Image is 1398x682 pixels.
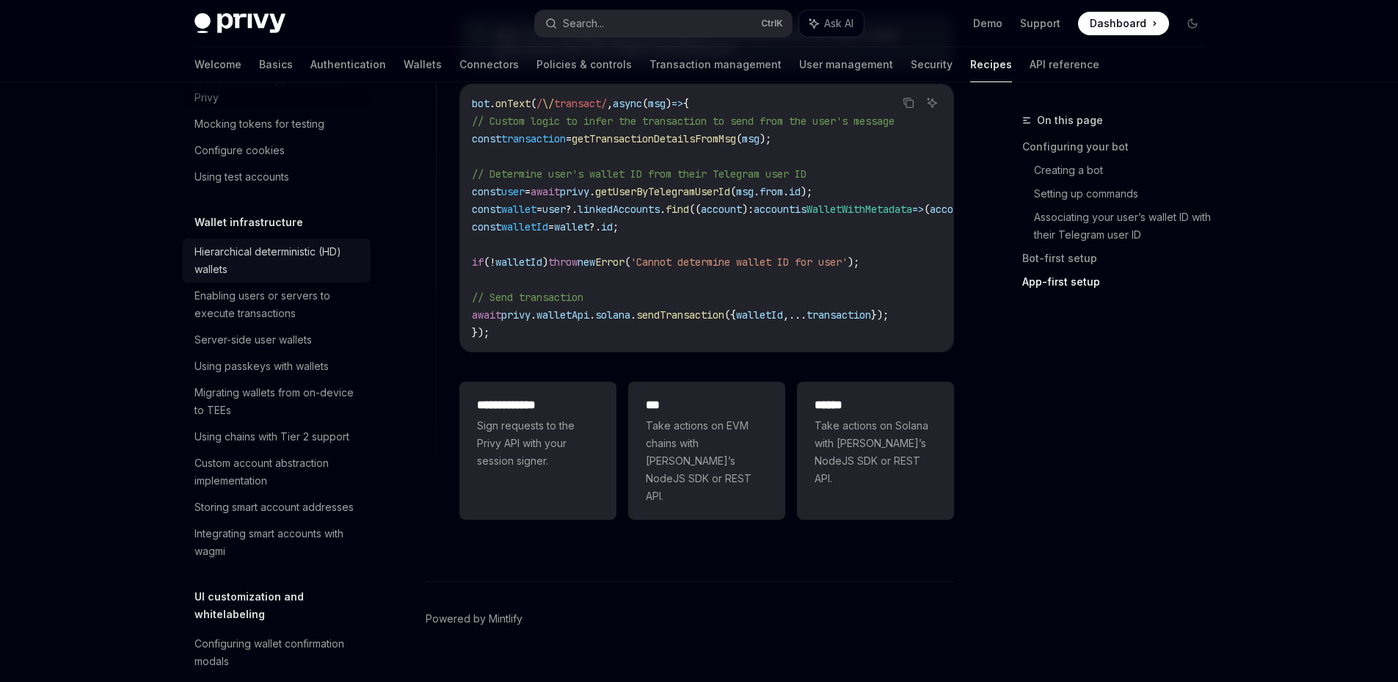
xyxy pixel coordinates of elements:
button: Ask AI [922,93,942,112]
span: ) [666,97,671,110]
a: User management [799,47,893,82]
span: . [589,185,595,198]
span: . [630,308,636,322]
span: msg [742,132,760,145]
span: , [783,308,789,322]
span: ( [736,132,742,145]
span: => [671,97,683,110]
span: ; [613,220,619,233]
a: App-first setup [1022,270,1216,294]
span: await [531,185,560,198]
span: . [754,185,760,198]
a: Transaction management [649,47,782,82]
span: \/ [542,97,554,110]
a: Using passkeys with wallets [183,353,371,380]
a: ***Take actions on EVM chains with [PERSON_NAME]’s NodeJS SDK or REST API. [628,382,785,520]
div: Configure cookies [194,142,285,159]
span: transact/ [554,97,607,110]
span: = [548,220,554,233]
span: Take actions on Solana with [PERSON_NAME]’s NodeJS SDK or REST API. [815,417,936,487]
span: // Determine user's wallet ID from their Telegram user ID [472,167,807,181]
span: Ask AI [824,16,853,31]
span: }); [472,326,489,339]
span: transaction [501,132,566,145]
div: Using chains with Tier 2 support [194,428,349,446]
span: id [601,220,613,233]
span: msg [736,185,754,198]
span: if [472,255,484,269]
span: . [589,308,595,322]
span: walletApi [536,308,589,322]
span: , [607,97,613,110]
img: dark logo [194,13,285,34]
span: const [472,185,501,198]
span: Sign requests to the Privy API with your session signer. [477,417,599,470]
span: id [789,185,801,198]
button: Ask AI [799,10,864,37]
button: Toggle dark mode [1181,12,1204,35]
span: account [754,203,795,216]
span: walletId [501,220,548,233]
a: Dashboard [1078,12,1169,35]
a: API reference [1030,47,1099,82]
span: On this page [1037,112,1103,129]
a: Using chains with Tier 2 support [183,424,371,450]
a: Associating your user’s wallet ID with their Telegram user ID [1034,206,1216,247]
span: 'Cannot determine wallet ID for user' [630,255,848,269]
a: Wallets [404,47,442,82]
button: Search...CtrlK [535,10,792,37]
a: Recipes [970,47,1012,82]
span: ?. [566,203,578,216]
a: Demo [973,16,1002,31]
span: / [536,97,542,110]
a: Migrating wallets from on-device to TEEs [183,380,371,424]
a: Authentication [310,47,386,82]
a: Storing smart account addresses [183,494,371,520]
span: Take actions on EVM chains with [PERSON_NAME]’s NodeJS SDK or REST API. [646,417,768,505]
button: Copy the contents from the code block [899,93,918,112]
span: (( [689,203,701,216]
span: = [525,185,531,198]
span: walletId [495,255,542,269]
span: walletId [736,308,783,322]
span: find [666,203,689,216]
span: Dashboard [1090,16,1146,31]
span: ); [848,255,859,269]
span: account [701,203,742,216]
a: Setting up commands [1034,182,1216,206]
span: { [683,97,689,110]
a: Connectors [459,47,519,82]
span: . [783,185,789,198]
span: . [531,308,536,322]
a: Bot-first setup [1022,247,1216,270]
a: Basics [259,47,293,82]
a: Welcome [194,47,241,82]
a: **** **** ***Sign requests to the Privy API with your session signer. [459,382,616,520]
span: user [542,203,566,216]
span: getUserByTelegramUserId [595,185,730,198]
div: Configuring wallet confirmation modals [194,635,362,670]
span: ) [542,255,548,269]
span: = [536,203,542,216]
span: from [760,185,783,198]
span: Ctrl K [761,18,783,29]
a: Using test accounts [183,164,371,190]
span: ( [625,255,630,269]
span: new [578,255,595,269]
div: Using test accounts [194,168,289,186]
div: Hierarchical deterministic (HD) wallets [194,243,362,278]
span: => [912,203,924,216]
div: Search... [563,15,604,32]
span: Error [595,255,625,269]
div: Storing smart account addresses [194,498,354,516]
a: Hierarchical deterministic (HD) wallets [183,239,371,283]
span: ( [730,185,736,198]
div: Mocking tokens for testing [194,115,324,133]
span: throw [548,255,578,269]
a: Server-side user wallets [183,327,371,353]
span: ( [642,97,648,110]
span: transaction [807,308,871,322]
span: }); [871,308,889,322]
span: const [472,220,501,233]
a: Mocking tokens for testing [183,111,371,137]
